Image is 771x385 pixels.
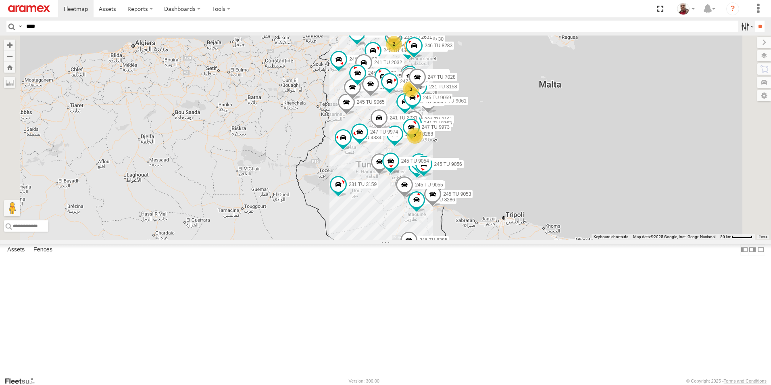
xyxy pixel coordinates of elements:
span: 246 TU 8285 [419,238,447,243]
span: 241 TU 2032 [374,60,402,65]
div: Majdi Ghannoudi [674,3,698,15]
button: Zoom out [4,50,15,62]
button: Drag Pegman onto the map to open Street View [4,200,20,216]
label: Dock Summary Table to the Right [748,244,756,256]
span: 245 TU 9061 [439,98,467,104]
label: Dock Summary Table to the Left [740,244,748,256]
span: 241 TU 8763 [424,120,452,126]
div: Version: 306.00 [349,379,379,383]
a: Visit our Website [4,377,42,385]
span: 246 TU 8283 [425,43,452,49]
span: 231 TU 3157 [429,159,457,165]
span: 245 TU 9055 [415,182,443,188]
span: 245 TU 9065 [357,99,385,105]
label: Assets [3,244,29,255]
label: Search Filter Options [738,21,755,32]
span: 231 TU 3159 [349,182,377,188]
span: 245 TU 4333 [383,48,411,53]
img: aramex-logo.svg [8,5,50,12]
span: 241 TU 2031 [390,115,417,121]
span: 231 TU 3158 [429,84,457,90]
label: Measure [4,77,15,88]
span: 247 TU 9974 [370,129,398,135]
span: 245 TU 4330 [416,36,444,42]
span: 247 TU 9972 [400,79,428,84]
button: Map Scale: 50 km per 48 pixels [718,234,755,240]
div: 3 [403,81,419,97]
span: 245 TU 9054 [401,158,429,164]
span: 245 TU 9064 [415,99,443,105]
span: 245 TU 9056 [434,161,462,167]
div: 2 [407,128,423,144]
span: 50 km [720,234,731,239]
button: Zoom in [4,40,15,50]
span: 246 TU 8282 [349,56,377,62]
span: 245 TU 9053 [443,192,471,197]
span: 247 TU 9971 [421,71,448,77]
span: 245 TU 4332 [368,70,396,76]
label: Search Query [17,21,23,32]
span: 247 TU 7028 [428,75,456,80]
span: 231 TU 3161 [425,117,452,122]
i: ? [726,2,739,15]
label: Map Settings [757,90,771,101]
div: 2 [386,36,402,52]
label: Hide Summary Table [757,244,765,256]
span: 245 TU 9059 [423,95,451,100]
button: Keyboard shortcuts [594,234,628,240]
span: Map data ©2025 Google, Inst. Geogr. Nacional [633,234,715,239]
label: Fences [29,244,56,255]
button: Zoom Home [4,62,15,73]
a: Terms (opens in new tab) [759,235,767,239]
span: 247 TU 9973 [422,124,450,130]
span: 245 TU 4334 [354,135,381,140]
a: Terms and Conditions [724,379,767,383]
div: © Copyright 2025 - [686,379,767,383]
